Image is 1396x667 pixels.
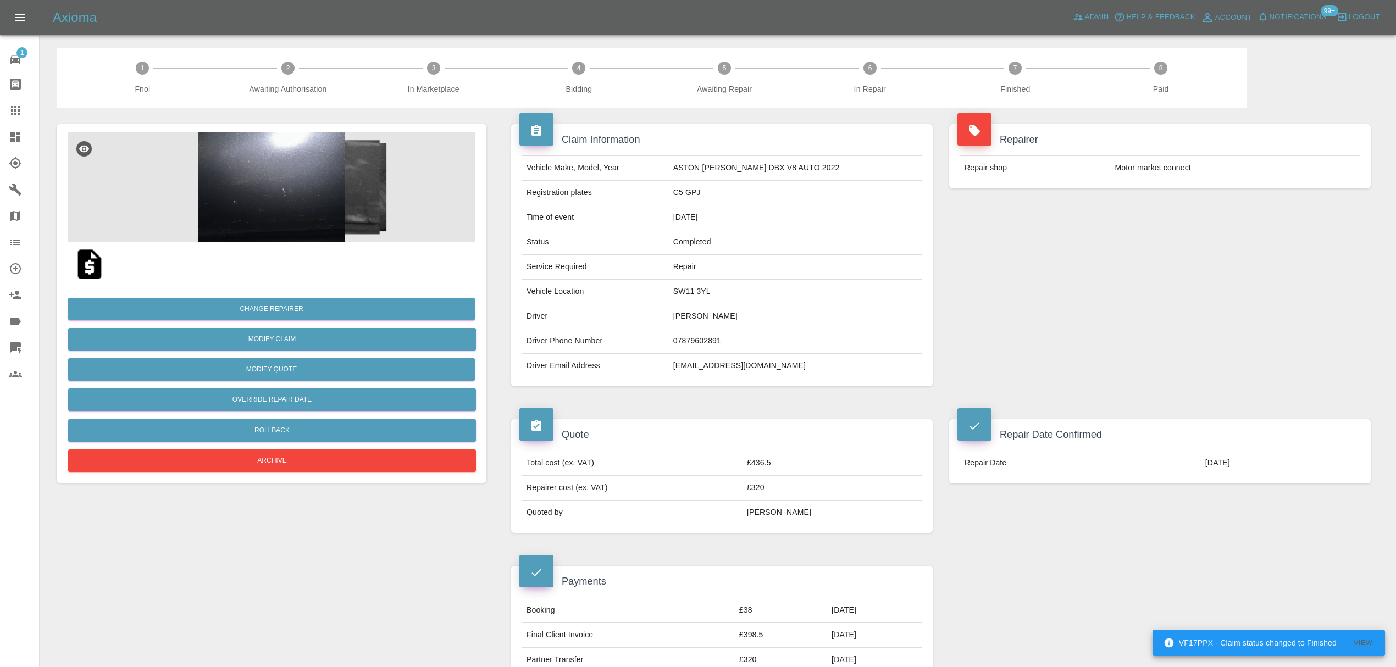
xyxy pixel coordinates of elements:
span: Notifications [1270,11,1327,24]
td: Status [522,230,669,255]
text: 3 [431,64,435,72]
td: Driver [522,304,669,329]
text: 5 [723,64,727,72]
h4: Quote [519,427,924,442]
td: [DATE] [669,205,922,230]
span: 99+ [1321,5,1338,16]
button: Logout [1334,9,1383,26]
text: 7 [1013,64,1017,72]
td: [DATE] [1201,451,1360,475]
button: Change Repairer [68,298,475,320]
span: In Repair [801,84,938,95]
td: Vehicle Location [522,280,669,304]
a: Account [1198,9,1255,26]
span: Help & Feedback [1126,11,1195,24]
td: £320 [743,476,922,501]
span: Admin [1085,11,1109,24]
text: 8 [1159,64,1163,72]
button: Override Repair Date [68,388,476,411]
td: Time of event [522,205,669,230]
td: Repairer cost (ex. VAT) [522,476,743,501]
td: Completed [669,230,922,255]
h4: Repairer [957,132,1362,147]
td: [PERSON_NAME] [743,501,922,525]
td: Driver Email Address [522,354,669,378]
button: Rollback [68,419,476,442]
span: Account [1215,12,1252,24]
a: Modify Claim [68,328,476,351]
td: £38 [735,598,827,622]
a: Admin [1070,9,1112,26]
td: [DATE] [827,598,922,622]
button: Modify Quote [68,358,475,381]
td: Total cost (ex. VAT) [522,451,743,476]
h4: Repair Date Confirmed [957,427,1362,442]
td: ASTON [PERSON_NAME] DBX V8 AUTO 2022 [669,156,922,181]
img: qt_1RRDunA4aDea5wMjiNPxewzN [72,247,107,282]
button: Open drawer [7,4,33,31]
text: 6 [868,64,872,72]
td: £398.5 [735,622,827,647]
td: £436.5 [743,451,922,476]
h4: Payments [519,574,924,589]
button: Notifications [1255,9,1329,26]
text: 4 [577,64,581,72]
td: 07879602891 [669,329,922,354]
td: [DATE] [827,622,922,647]
button: Archive [68,449,476,472]
span: Finished [947,84,1084,95]
span: 1 [16,47,27,58]
td: Vehicle Make, Model, Year [522,156,669,181]
h4: Claim Information [519,132,924,147]
td: Quoted by [522,501,743,525]
text: 1 [141,64,145,72]
span: Bidding [511,84,647,95]
span: Logout [1349,11,1380,24]
td: Driver Phone Number [522,329,669,354]
td: SW11 3YL [669,280,922,304]
span: Awaiting Repair [656,84,793,95]
td: Booking [522,598,735,622]
span: Awaiting Authorisation [220,84,357,95]
td: Repair shop [960,156,1111,180]
img: 01cc3d21-f7dd-49fe-81e3-8d16469af4d4 [68,132,475,242]
td: Repair [669,255,922,280]
h5: Axioma [53,9,97,26]
td: [EMAIL_ADDRESS][DOMAIN_NAME] [669,354,922,378]
span: In Marketplace [365,84,502,95]
td: Registration plates [522,181,669,205]
button: View [1345,635,1381,652]
button: Help & Feedback [1111,9,1198,26]
td: C5 GPJ [669,181,922,205]
td: [PERSON_NAME] [669,304,922,329]
td: Final Client Invoice [522,622,735,647]
text: 2 [286,64,290,72]
div: VF17PPX - Claim status changed to Finished [1164,633,1337,653]
td: Repair Date [960,451,1201,475]
span: Paid [1093,84,1229,95]
span: Fnol [74,84,211,95]
td: Motor market connect [1111,156,1360,180]
td: Service Required [522,255,669,280]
